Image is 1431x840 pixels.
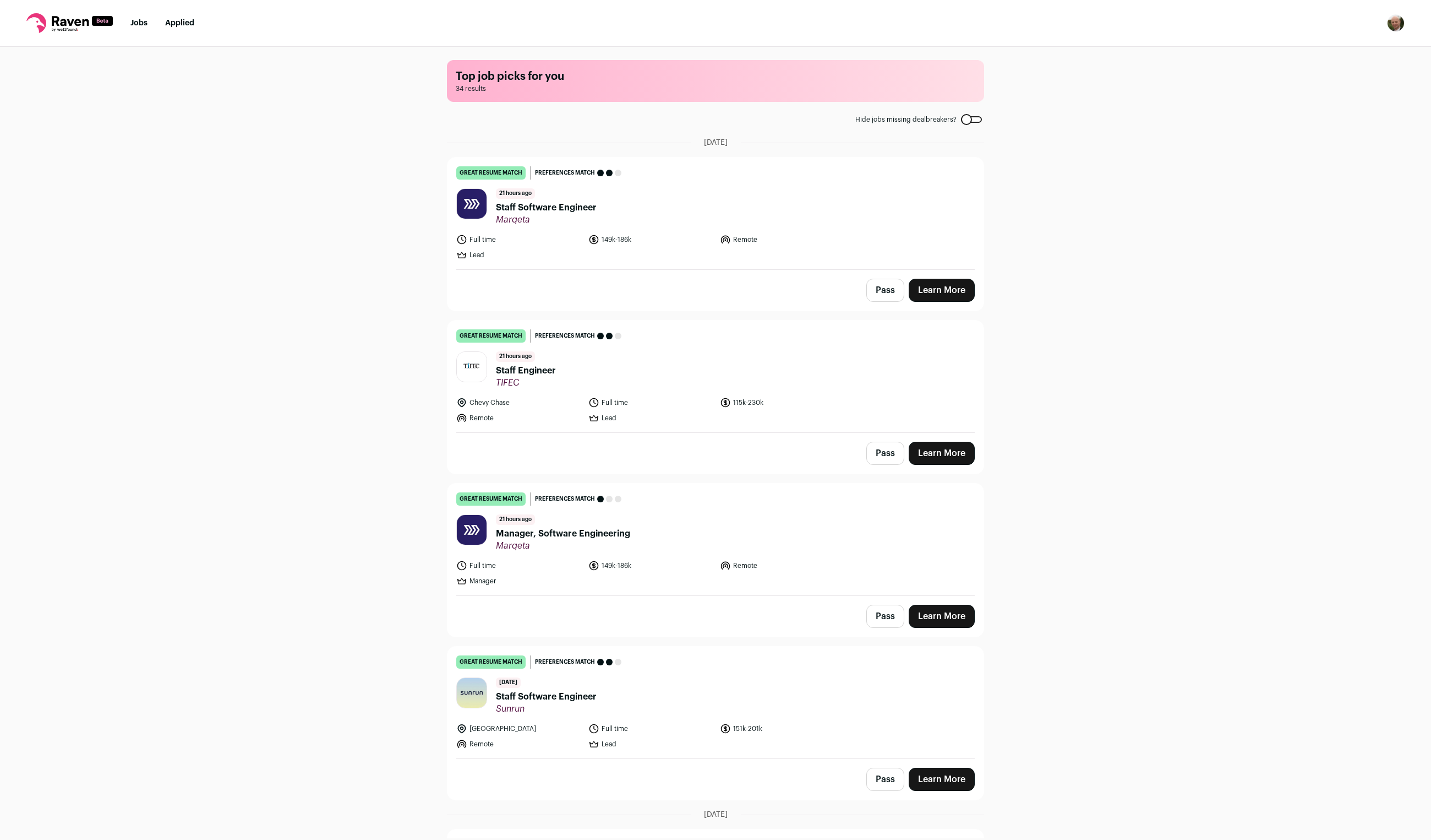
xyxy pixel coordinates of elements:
[496,214,597,225] span: Marqeta
[535,330,595,342] span: Preferences match
[496,527,630,540] span: Manager, Software Engineering
[456,576,582,587] li: Manager
[165,19,194,27] a: Applied
[130,19,148,27] a: Jobs
[456,723,582,734] li: [GEOGRAPHIC_DATA]
[866,605,904,628] button: Pass
[588,723,714,734] li: Full time
[866,768,904,791] button: Pass
[456,655,526,669] div: great resume match
[496,201,597,214] span: Staff Software Engineer
[1387,14,1405,32] img: 16062681-medium_jpg
[855,115,957,124] span: Hide jobs missing dealbreakers?
[496,703,597,714] span: Sunrun
[866,442,904,465] button: Pass
[704,137,728,148] span: [DATE]
[588,234,714,245] li: 149k-186k
[909,442,975,465] a: Learn More
[456,560,582,571] li: Full time
[496,540,630,551] span: Marqeta
[720,397,845,408] li: 115k-230k
[456,397,582,408] li: Chevy Chase
[457,189,487,219] img: 4d7772cdcf594daddb25f446b9afb4568846770d7fb8c26908dc8c86500a6146.jpg
[535,167,595,178] span: Preferences match
[496,364,556,377] span: Staff Engineer
[496,514,535,525] span: 21 hours ago
[909,279,975,302] a: Learn More
[909,605,975,628] a: Learn More
[447,484,984,595] a: great resume match Preferences match 21 hours ago Manager, Software Engineering Marqeta Full time...
[456,84,975,93] span: 34 results
[496,188,535,199] span: 21 hours ago
[720,723,845,734] li: 151k-201k
[496,690,597,703] span: Staff Software Engineer
[456,234,582,245] li: Full time
[866,279,904,302] button: Pass
[456,69,975,84] h1: Top job picks for you
[588,413,714,424] li: Lead
[456,413,582,424] li: Remote
[496,678,521,688] span: [DATE]
[720,234,845,245] li: Remote
[447,647,984,758] a: great resume match Preferences match [DATE] Staff Software Engineer Sunrun [GEOGRAPHIC_DATA] Full...
[535,657,595,668] span: Preferences match
[535,494,595,505] span: Preferences match
[588,560,714,571] li: 149k-186k
[456,492,526,506] div: great resume match
[496,351,535,362] span: 21 hours ago
[456,329,526,343] div: great resume match
[456,250,582,261] li: Lead
[457,352,487,382] img: 1bed34e9a7ad1f5e209559f65fd51d1a42f3522dafe3eea08c5e904d6a2faa38
[1387,14,1405,32] button: Open dropdown
[456,739,582,750] li: Remote
[588,397,714,408] li: Full time
[588,739,714,750] li: Lead
[457,515,487,545] img: 4d7772cdcf594daddb25f446b9afb4568846770d7fb8c26908dc8c86500a6146.jpg
[704,809,728,820] span: [DATE]
[447,158,984,269] a: great resume match Preferences match 21 hours ago Staff Software Engineer Marqeta Full time 149k-...
[496,377,556,388] span: TIFEC
[447,321,984,432] a: great resume match Preferences match 21 hours ago Staff Engineer TIFEC Chevy Chase Full time 115k...
[456,166,526,180] div: great resume match
[457,678,487,708] img: 2907dad0aac11527e532ff1cfdd2440bc3b91d7c3361ed160569bef4617cca35.jpg
[720,560,845,571] li: Remote
[909,768,975,791] a: Learn More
